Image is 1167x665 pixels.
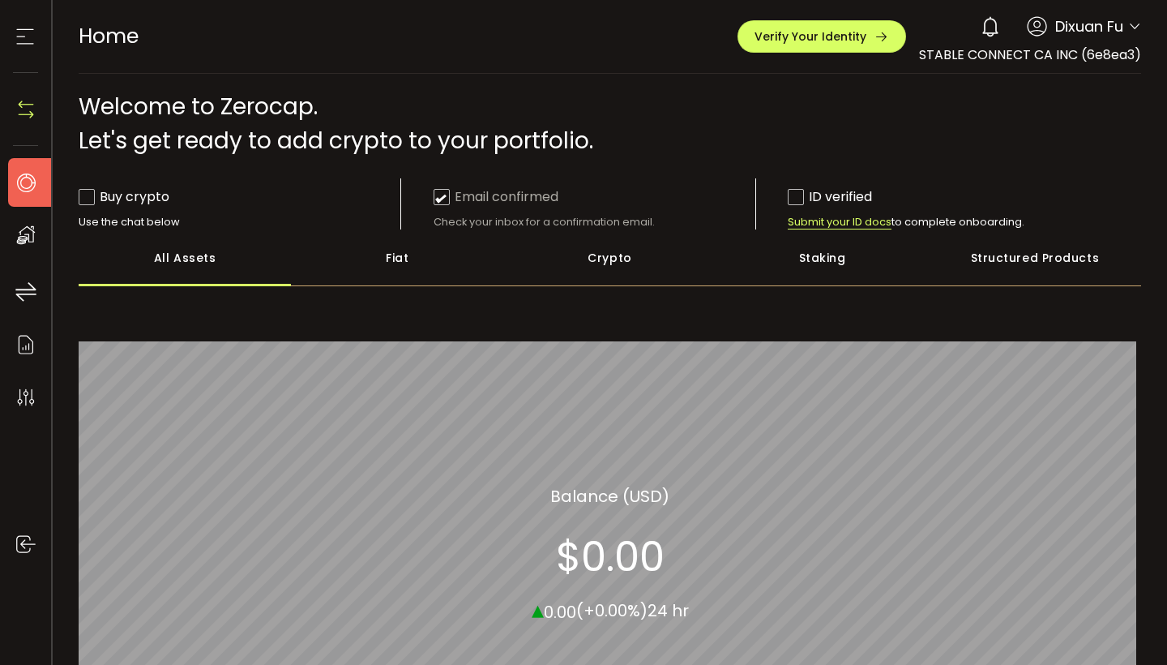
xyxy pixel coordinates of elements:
span: Submit your ID docs [788,215,891,230]
img: N4P5cjLOiQAAAABJRU5ErkJggg== [14,97,38,122]
section: $0.00 [556,532,665,581]
span: 0.00 [544,600,576,623]
div: All Assets [79,230,291,286]
div: Buy crypto [79,187,169,207]
div: Crypto [503,230,716,286]
div: Fiat [291,230,503,286]
span: Home [79,22,139,50]
iframe: Chat Widget [974,490,1167,665]
div: to complete onboarding. [788,215,1109,230]
span: STABLE CONNECT CA INC (6e8ea3) [919,45,1141,64]
div: Staking [716,230,929,286]
span: Dixuan Fu [1055,15,1123,37]
div: Use the chat below [79,215,400,230]
button: Verify Your Identity [737,20,906,53]
div: Welcome to Zerocap. Let's get ready to add crypto to your portfolio. [79,90,1141,158]
section: Balance (USD) [550,483,669,508]
span: ▴ [532,591,544,626]
span: (+0.00%) [576,599,648,622]
span: Verify Your Identity [754,31,866,42]
div: ID verified [788,187,872,207]
div: Check your inbox for a confirmation email. [434,215,755,230]
span: 24 hr [648,599,689,622]
div: Structured Products [929,230,1141,286]
div: Email confirmed [434,187,558,207]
